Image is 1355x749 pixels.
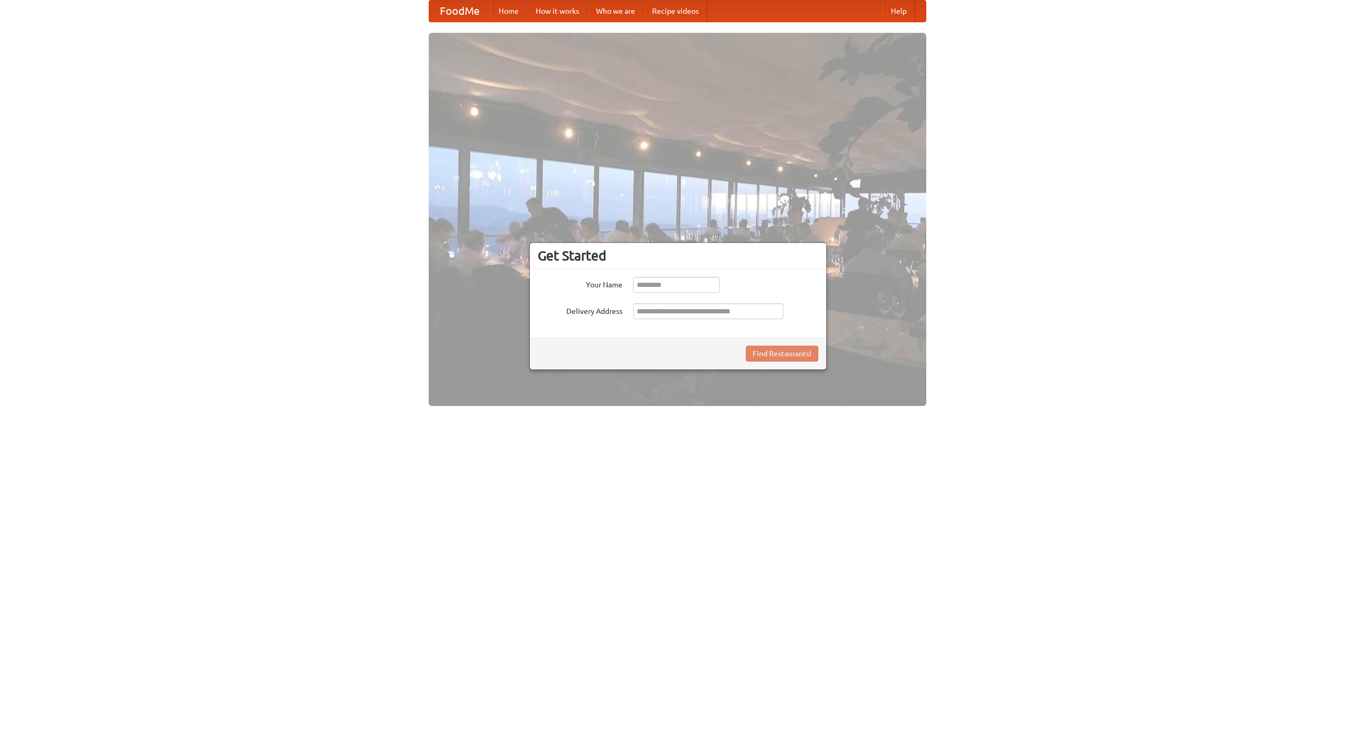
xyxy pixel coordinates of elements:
a: Home [490,1,527,22]
a: Recipe videos [644,1,707,22]
button: Find Restaurants! [746,346,818,362]
a: Who we are [588,1,644,22]
a: Help [882,1,915,22]
a: How it works [527,1,588,22]
label: Delivery Address [538,303,622,317]
a: FoodMe [429,1,490,22]
h3: Get Started [538,248,818,264]
label: Your Name [538,277,622,290]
